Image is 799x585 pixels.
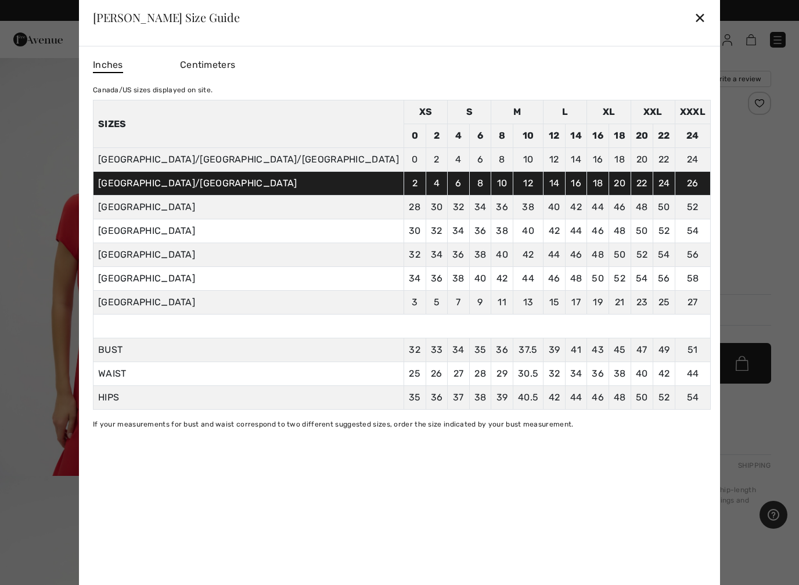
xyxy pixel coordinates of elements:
td: 22 [631,172,653,196]
td: 12 [544,148,566,172]
td: BUST [93,338,404,362]
span: 29 [496,368,508,379]
td: 18 [609,148,631,172]
td: HIPS [93,386,404,410]
td: 10 [513,148,543,172]
td: 16 [565,172,587,196]
td: 20 [631,148,653,172]
span: 35 [474,344,487,355]
span: 40.5 [518,392,538,403]
td: 36 [448,243,470,267]
span: 37 [453,392,464,403]
td: XXL [631,100,675,124]
td: 38 [469,243,491,267]
td: 32 [448,196,470,219]
div: If your measurements for bust and waist correspond to two different suggested sizes, order the si... [93,419,711,429]
td: 40 [544,196,566,219]
span: 32 [549,368,560,379]
td: 27 [675,291,710,315]
td: 50 [653,196,675,219]
td: 20 [631,124,653,148]
td: 34 [426,243,448,267]
span: Inches [93,58,123,73]
td: 30 [426,196,448,219]
span: 35 [409,392,421,403]
td: 44 [513,267,543,291]
td: 2 [426,148,448,172]
td: L [544,100,587,124]
td: 50 [631,219,653,243]
td: 40 [469,267,491,291]
td: 23 [631,291,653,315]
td: 8 [469,172,491,196]
td: 3 [404,291,426,315]
td: 4 [426,172,448,196]
div: [PERSON_NAME] Size Guide [93,12,240,23]
td: 11 [491,291,513,315]
td: 38 [513,196,543,219]
td: 48 [609,219,631,243]
span: 42 [658,368,670,379]
td: 2 [404,172,426,196]
td: 21 [609,291,631,315]
span: 34 [570,368,582,379]
td: 46 [544,267,566,291]
span: 33 [431,344,443,355]
td: 50 [609,243,631,267]
span: 40 [636,368,648,379]
span: 38 [614,368,626,379]
td: 6 [469,124,491,148]
span: 41 [571,344,581,355]
td: 36 [469,219,491,243]
td: 42 [491,267,513,291]
span: 42 [549,392,560,403]
td: 9 [469,291,491,315]
td: [GEOGRAPHIC_DATA]/[GEOGRAPHIC_DATA]/[GEOGRAPHIC_DATA] [93,148,404,172]
span: 47 [636,344,647,355]
span: Centimeters [180,59,235,70]
span: 54 [687,392,699,403]
td: 46 [565,243,587,267]
td: 18 [587,172,609,196]
th: Sizes [93,100,404,148]
span: 50 [636,392,648,403]
td: 13 [513,291,543,315]
td: 17 [565,291,587,315]
td: 52 [675,196,710,219]
td: 14 [565,148,587,172]
td: XS [404,100,447,124]
span: 49 [658,344,670,355]
td: 54 [631,267,653,291]
span: 38 [474,392,487,403]
span: 36 [496,344,508,355]
td: 4 [448,124,470,148]
td: 26 [675,172,710,196]
td: 52 [631,243,653,267]
td: 42 [565,196,587,219]
td: 6 [448,172,470,196]
td: 14 [565,124,587,148]
td: XL [587,100,631,124]
td: 48 [565,267,587,291]
td: 46 [609,196,631,219]
td: 38 [448,267,470,291]
div: Canada/US sizes displayed on site. [93,85,711,95]
span: 46 [592,392,604,403]
td: 52 [653,219,675,243]
td: 48 [631,196,653,219]
td: 24 [653,172,675,196]
td: 8 [491,148,513,172]
td: 2 [426,124,448,148]
td: 44 [565,219,587,243]
td: [GEOGRAPHIC_DATA] [93,219,404,243]
td: 34 [448,219,470,243]
td: 5 [426,291,448,315]
td: 32 [404,243,426,267]
td: 8 [491,124,513,148]
span: 26 [431,368,442,379]
td: 28 [404,196,426,219]
span: 27 [454,368,464,379]
td: S [448,100,491,124]
td: 54 [653,243,675,267]
span: 32 [409,344,420,355]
